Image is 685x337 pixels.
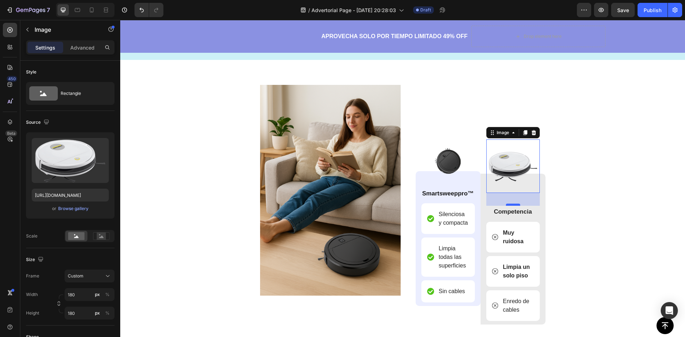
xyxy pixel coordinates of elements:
[319,267,345,276] p: Sin cables
[35,25,95,34] p: Image
[47,6,50,14] p: 7
[617,7,629,13] span: Save
[26,233,37,239] div: Scale
[375,109,390,116] div: Image
[103,290,112,299] button: px
[611,3,635,17] button: Save
[383,278,409,293] span: Enredo de cables
[35,44,55,51] p: Settings
[308,6,310,14] span: /
[103,309,112,317] button: px
[95,291,100,298] div: px
[26,118,51,127] div: Source
[383,244,410,259] strong: Limpia un solo piso
[383,210,404,224] strong: Muy ruidosa
[32,138,109,183] img: preview-image
[7,76,17,82] div: 450
[3,3,53,17] button: 7
[5,131,17,136] div: Beta
[26,255,45,265] div: Size
[61,85,104,102] div: Rectangle
[420,7,431,13] span: Draft
[26,291,38,298] label: Width
[366,119,420,173] img: gempages_585710647644259011-4d1c84bb-6a49-4809-931d-d36da9cedaf5.png
[302,170,354,177] span: Smartsweeppro™
[319,190,348,207] p: Silenciosa y compacta
[65,307,115,320] input: px%
[644,6,661,14] div: Publish
[661,302,678,319] div: Open Intercom Messenger
[301,113,355,167] img: gempages_585710647644259011-11058bfe-cd90-4921-bc97-d4a9639034e5.png
[93,309,102,317] button: %
[105,310,110,316] div: %
[135,3,163,17] div: Undo/Redo
[140,65,280,276] img: gempages_585710647644259011-1d0f20bc-2b6e-41ec-b202-52fe1c175ef5.png
[68,273,83,279] span: Custom
[52,204,56,213] span: or
[26,69,36,75] div: Style
[319,224,348,250] p: Limpia todas las superficies
[374,188,412,195] strong: Competencia
[70,44,95,51] p: Advanced
[65,270,115,282] button: Custom
[26,273,39,279] label: Frame
[638,3,668,17] button: Publish
[120,20,685,337] iframe: Design area
[105,291,110,298] div: %
[26,310,39,316] label: Height
[58,205,89,212] button: Browse gallery
[95,310,100,316] div: px
[65,288,115,301] input: px%
[311,6,396,14] span: Advertorial Page - [DATE] 20:28:03
[93,290,102,299] button: %
[58,205,88,212] div: Browse gallery
[32,189,109,201] input: https://example.com/image.jpg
